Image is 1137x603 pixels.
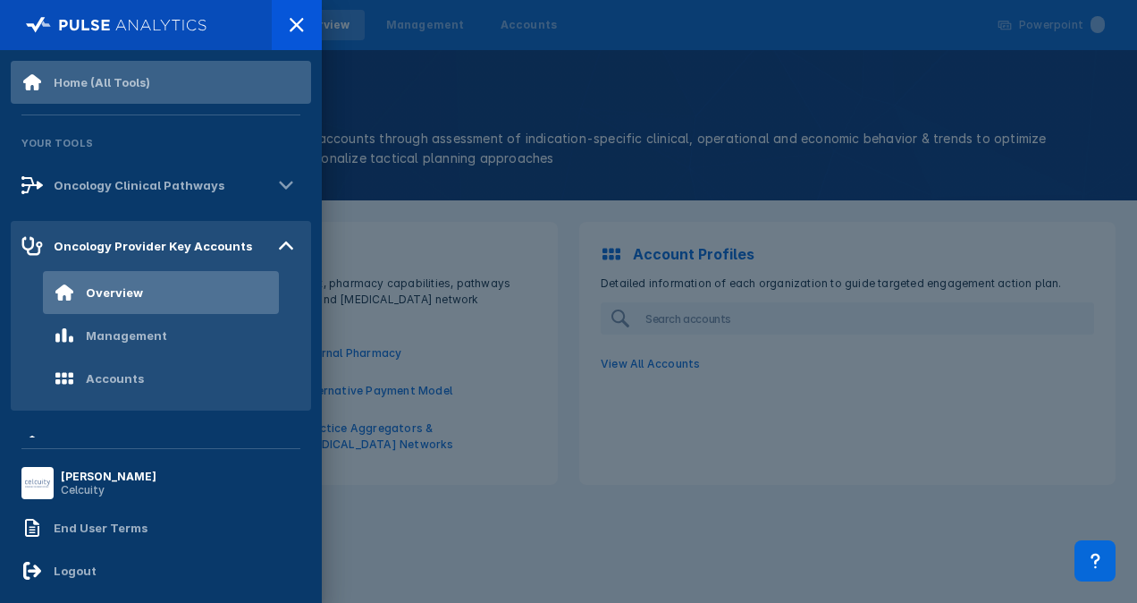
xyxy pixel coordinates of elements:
img: menu button [25,471,50,496]
a: Home (All Tools) [11,61,311,104]
a: Accounts [11,357,311,400]
div: End User Terms [54,521,147,535]
img: pulse-logo-full-white.svg [26,13,207,38]
a: Management [11,314,311,357]
div: Home (All Tools) [54,75,150,89]
div: Logout [54,564,97,578]
div: Management [86,328,167,343]
div: Oncology Clinical Pathways [54,178,224,192]
div: [PERSON_NAME] [61,470,156,483]
div: Celcuity [61,483,156,497]
div: Accounts [86,371,144,386]
div: Contact Support [1074,540,1116,582]
div: Overview [86,285,143,300]
a: Overview [11,271,311,314]
div: Your Tools [11,126,311,160]
a: End User Terms [11,506,311,549]
div: Oncology Provider Key Accounts [54,239,252,253]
